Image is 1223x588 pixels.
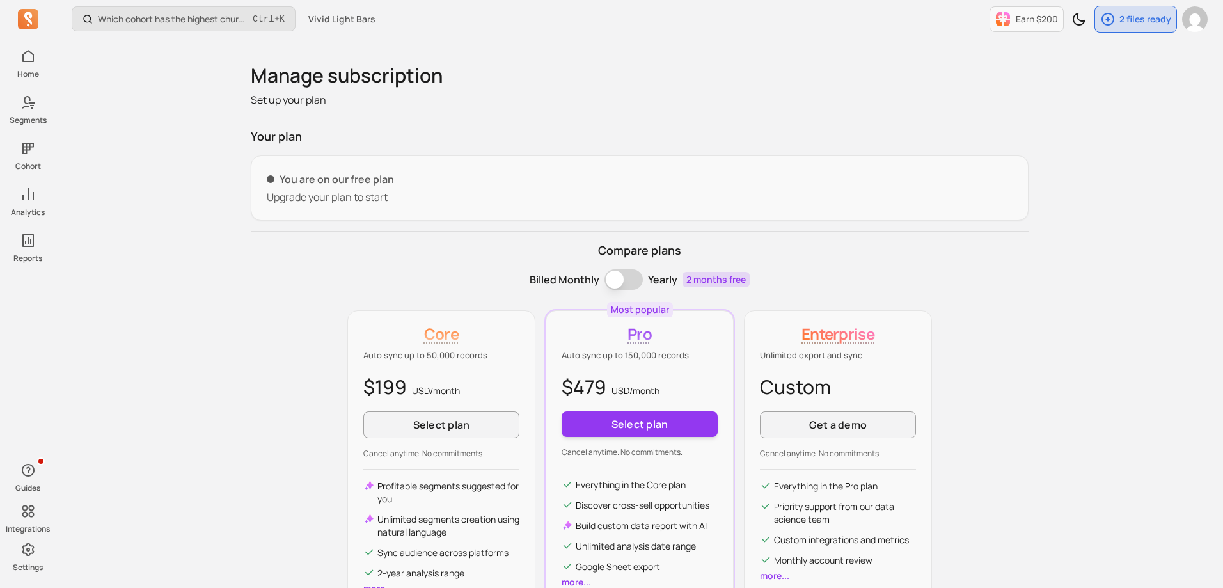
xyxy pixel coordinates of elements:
p: Analytics [11,207,45,218]
button: Guides [14,457,42,496]
p: Earn $200 [1016,13,1058,26]
p: Cohort [15,161,41,171]
p: Your plan [251,128,1029,145]
p: Home [17,69,39,79]
button: Vivid Light Bars [301,8,383,31]
p: Upgrade your plan to start [267,189,1013,205]
p: Which cohort has the highest churn rate? [98,13,248,26]
p: 2 months free [683,272,750,287]
p: 2-year analysis range [377,567,464,580]
kbd: Ctrl [253,13,274,26]
button: Toggle dark mode [1066,6,1092,32]
p: Compare plans [251,242,1029,259]
img: avatar [1182,6,1208,32]
p: Core [363,324,519,344]
p: Cancel anytime. No commitments. [760,449,916,459]
p: Pro [562,324,718,344]
p: Enterprise [760,324,916,344]
button: Earn $200 [990,6,1064,32]
p: $479 [562,372,718,401]
p: Yearly [648,272,677,287]
p: Everything in the Core plan [576,479,686,491]
p: You are on our free plan [267,171,1013,187]
p: Segments [10,115,47,125]
button: Select plan [363,411,519,438]
button: Which cohort has the highest churn rate?Ctrl+K [72,6,296,31]
p: Discover cross-sell opportunities [576,499,709,512]
p: Custom [760,372,916,401]
p: Cancel anytime. No commitments. [363,449,519,459]
p: Most popular [611,303,669,316]
p: Sync audience across platforms [377,546,509,559]
p: 2 files ready [1119,13,1171,26]
p: Reports [13,253,42,264]
p: Unlimited segments creation using natural language [377,513,519,539]
p: Priority support from our data science team [774,500,916,526]
p: Auto sync up to 50,000 records [363,349,519,362]
span: USD/ month [611,385,659,397]
h1: Manage subscription [251,64,1029,87]
p: $199 [363,372,519,401]
a: Get a demo [760,411,916,438]
button: Select plan [562,411,718,437]
p: Monthly account review [774,554,872,567]
p: Billed Monthly [530,272,599,287]
p: Unlimited export and sync [760,349,916,362]
p: Everything in the Pro plan [774,480,878,493]
p: Integrations [6,524,50,534]
p: Custom integrations and metrics [774,534,909,546]
p: Google Sheet export [576,560,660,573]
p: Unlimited analysis date range [576,540,696,553]
p: Profitable segments suggested for you [377,480,519,505]
span: Vivid Light Bars [308,13,375,26]
a: more... [562,576,591,588]
p: Set up your plan [251,92,1029,107]
p: Build custom data report with AI [576,520,707,532]
p: Auto sync up to 150,000 records [562,349,718,362]
p: Cancel anytime. No commitments. [562,447,718,457]
a: more... [760,569,789,582]
span: + [253,12,285,26]
button: 2 files ready [1094,6,1177,33]
p: Guides [15,483,40,493]
kbd: K [280,14,285,24]
span: USD/ month [412,385,460,397]
p: Settings [13,562,43,573]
